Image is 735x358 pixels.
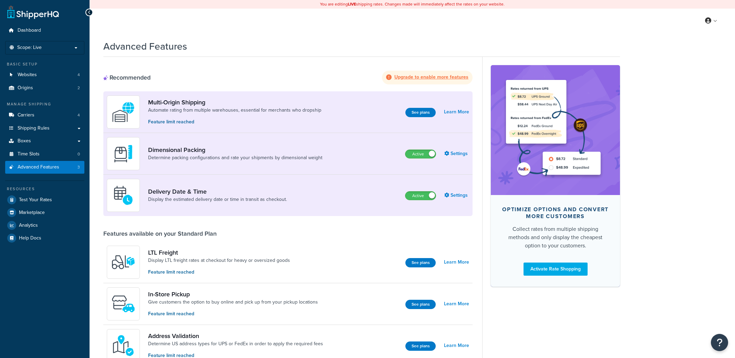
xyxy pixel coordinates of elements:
[111,334,135,358] img: kIG8fy0lQAAAABJRU5ErkJggg==
[5,194,84,206] a: Test Your Rates
[19,197,52,203] span: Test Your Rates
[148,146,322,154] a: Dimensional Packing
[148,257,290,264] a: Display LTL freight rates at checkout for heavy or oversized goods
[348,1,356,7] b: LIVE
[502,225,609,250] div: Collect rates from multiple shipping methods and only display the cheapest option to your customers.
[148,154,322,161] a: Determine packing configurations and rate your shipments by dimensional weight
[5,82,84,94] a: Origins2
[103,40,187,53] h1: Advanced Features
[111,183,135,207] img: gfkeb5ejjkALwAAAABJRU5ErkJggg==
[18,72,37,78] span: Websites
[148,290,318,298] a: In-Store Pickup
[394,73,468,81] strong: Upgrade to enable more features
[148,340,323,347] a: Determine US address types for UPS or FedEx in order to apply the required fees
[444,191,469,200] a: Settings
[111,142,135,166] img: DTVBYsAAAAAASUVORK5CYII=
[5,219,84,232] a: Analytics
[5,161,84,174] li: Advanced Features
[148,310,318,318] p: Feature limit reached
[444,299,469,309] a: Learn More
[111,100,135,124] img: WatD5o0RtDAAAAAElFTkSuQmCC
[5,122,84,135] a: Shipping Rules
[111,292,135,316] img: wfgcfpwTIucLEAAAAASUVORK5CYII=
[5,206,84,219] a: Marketplace
[405,108,436,117] a: See plans
[5,69,84,81] li: Websites
[18,112,34,118] span: Carriers
[444,341,469,350] a: Learn More
[148,332,323,340] a: Address Validation
[405,150,436,158] label: Active
[5,148,84,161] a: Time Slots0
[524,263,588,276] a: Activate Rate Shopping
[405,341,436,351] a: See plans
[148,188,287,195] a: Delivery Date & Time
[405,192,436,200] label: Active
[5,109,84,122] li: Carriers
[5,69,84,81] a: Websites4
[19,235,41,241] span: Help Docs
[444,257,469,267] a: Learn More
[77,72,80,78] span: 4
[148,99,321,106] a: Multi-Origin Shipping
[5,135,84,147] a: Boxes
[148,268,290,276] p: Feature limit reached
[5,232,84,244] a: Help Docs
[18,85,33,91] span: Origins
[18,125,50,131] span: Shipping Rules
[502,206,609,220] div: Optimize options and convert more customers
[405,258,436,267] a: See plans
[103,230,217,237] div: Features available on your Standard Plan
[111,250,135,274] img: y79ZsPf0fXUFUhFXDzUgf+ktZg5F2+ohG75+v3d2s1D9TjoU8PiyCIluIjV41seZevKCRuEjTPPOKHJsQcmKCXGdfprl3L4q7...
[148,249,290,256] a: LTL Freight
[711,334,728,351] button: Open Resource Center
[148,299,318,306] a: Give customers the option to buy online and pick up from your pickup locations
[405,300,436,309] a: See plans
[77,85,80,91] span: 2
[5,109,84,122] a: Carriers4
[444,149,469,158] a: Settings
[19,223,38,228] span: Analytics
[148,196,287,203] a: Display the estimated delivery date or time in transit as checkout.
[77,112,80,118] span: 4
[5,24,84,37] a: Dashboard
[148,107,321,114] a: Automate rating from multiple warehouses, essential for merchants who dropship
[18,138,31,144] span: Boxes
[17,45,42,51] span: Scope: Live
[5,61,84,67] div: Basic Setup
[18,151,40,157] span: Time Slots
[5,148,84,161] li: Time Slots
[103,74,151,81] div: Recommended
[77,164,80,170] span: 3
[5,101,84,107] div: Manage Shipping
[18,164,59,170] span: Advanced Features
[5,186,84,192] div: Resources
[18,28,41,33] span: Dashboard
[77,151,80,157] span: 0
[5,82,84,94] li: Origins
[148,118,321,126] p: Feature limit reached
[5,161,84,174] a: Advanced Features3
[19,210,45,216] span: Marketplace
[444,107,469,117] a: Learn More
[501,75,610,184] img: feature-image-rateshop-7084cbbcb2e67ef1d54c2e976f0e592697130d5817b016cf7cc7e13314366067.png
